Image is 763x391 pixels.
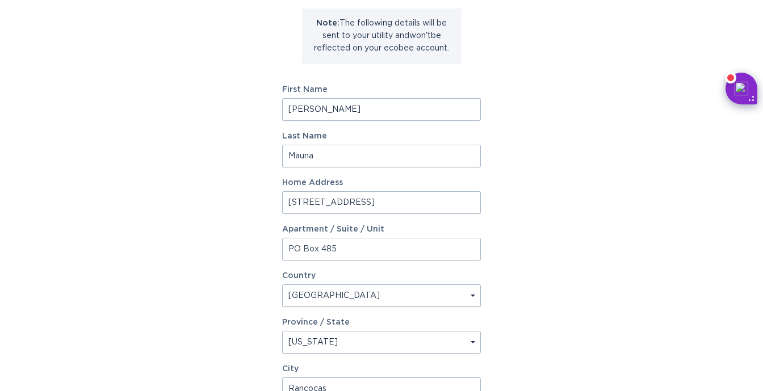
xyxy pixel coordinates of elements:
label: Country [282,272,316,280]
p: The following details will be sent to your utility and won't be reflected on your ecobee account. [311,17,452,54]
label: Apartment / Suite / Unit [282,225,481,233]
label: First Name [282,86,481,94]
label: Home Address [282,179,481,187]
label: Last Name [282,132,481,140]
label: Province / State [282,318,350,326]
label: City [282,365,481,373]
strong: Note: [316,19,339,27]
